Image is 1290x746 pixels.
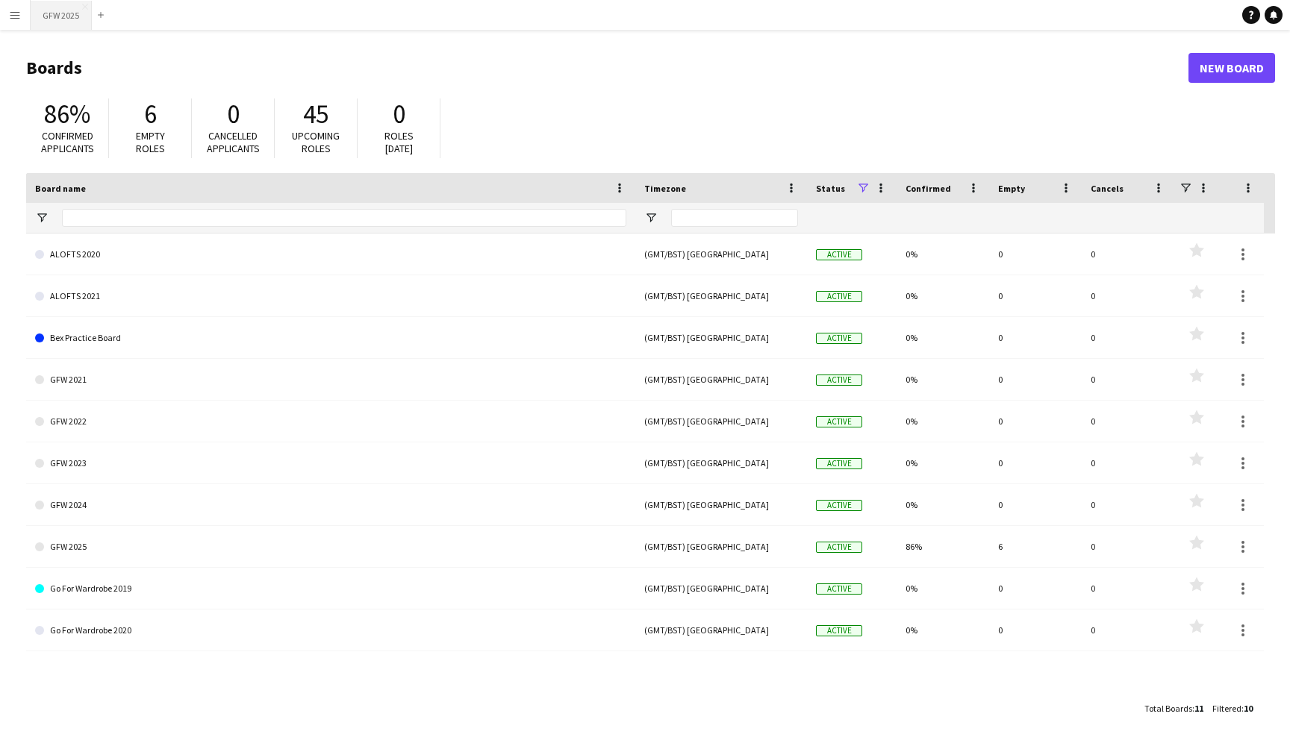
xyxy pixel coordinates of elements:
div: (GMT/BST) [GEOGRAPHIC_DATA] [635,359,807,400]
span: Timezone [644,183,686,194]
div: 0% [897,317,989,358]
span: 6 [144,98,157,131]
span: Active [816,374,862,386]
div: (GMT/BST) [GEOGRAPHIC_DATA] [635,442,807,483]
div: 0% [897,359,989,400]
div: 0% [897,233,989,275]
span: Active [816,333,862,344]
span: Empty roles [136,129,165,155]
div: 0 [1082,233,1174,275]
span: Confirmed [906,183,951,194]
div: 0 [1082,484,1174,525]
span: Active [816,416,862,427]
div: 6 [989,526,1082,567]
span: Active [816,458,862,469]
div: (GMT/BST) [GEOGRAPHIC_DATA] [635,526,807,567]
div: 0 [1082,609,1174,651]
div: 0 [989,401,1082,442]
div: 0 [989,275,1082,316]
div: 0 [989,484,1082,525]
div: : [1144,694,1203,723]
a: Go For Wardrobe 2020 [35,609,626,651]
span: Confirmed applicants [41,129,94,155]
a: GFW 2025 [35,526,626,568]
div: (GMT/BST) [GEOGRAPHIC_DATA] [635,609,807,651]
a: Go For Wardrobe 2019 [35,568,626,609]
div: 0 [1082,568,1174,609]
a: GFW 2022 [35,401,626,442]
div: 0% [897,401,989,442]
input: Board name Filter Input [62,209,626,227]
div: (GMT/BST) [GEOGRAPHIC_DATA] [635,317,807,358]
div: (GMT/BST) [GEOGRAPHIC_DATA] [635,275,807,316]
div: 0 [989,359,1082,400]
div: 86% [897,526,989,567]
a: New Board [1188,53,1275,83]
a: GFW 2021 [35,359,626,401]
span: Empty [998,183,1025,194]
div: (GMT/BST) [GEOGRAPHIC_DATA] [635,484,807,525]
div: 0 [989,442,1082,483]
div: 0 [1082,401,1174,442]
span: Cancelled applicants [207,129,260,155]
input: Timezone Filter Input [671,209,798,227]
div: 0% [897,442,989,483]
div: (GMT/BST) [GEOGRAPHIC_DATA] [635,401,807,442]
div: 0 [1082,442,1174,483]
div: 0% [897,484,989,525]
span: Active [816,500,862,511]
div: 0 [989,609,1082,651]
div: 0% [897,275,989,316]
span: Active [816,542,862,553]
div: 0 [989,568,1082,609]
a: ALOFTS 2020 [35,233,626,275]
span: 10 [1244,703,1253,714]
span: Filtered [1212,703,1241,714]
a: GFW 2023 [35,442,626,484]
span: Total Boards [1144,703,1192,714]
div: (GMT/BST) [GEOGRAPHIC_DATA] [635,233,807,275]
span: 11 [1194,703,1203,714]
div: 0% [897,568,989,609]
div: 0 [1082,317,1174,358]
span: Active [816,249,862,260]
span: 45 [303,98,328,131]
div: 0% [897,609,989,651]
div: 0 [989,317,1082,358]
div: 0 [1082,275,1174,316]
h1: Boards [26,57,1188,79]
span: Upcoming roles [292,129,340,155]
span: Roles [DATE] [384,129,414,155]
span: Active [816,625,862,636]
div: 0 [1082,526,1174,567]
span: Active [816,291,862,302]
div: : [1212,694,1253,723]
span: 0 [393,98,405,131]
button: GFW 2025 [31,1,92,30]
span: 0 [227,98,240,131]
span: 86% [44,98,90,131]
a: Bex Practice Board [35,317,626,359]
span: Active [816,583,862,595]
a: GFW 2024 [35,484,626,526]
div: 0 [989,233,1082,275]
span: Cancels [1091,183,1124,194]
span: Board name [35,183,86,194]
button: Open Filter Menu [644,211,658,225]
div: 0 [1082,359,1174,400]
button: Open Filter Menu [35,211,49,225]
div: (GMT/BST) [GEOGRAPHIC_DATA] [635,568,807,609]
a: ALOFTS 2021 [35,275,626,317]
span: Status [816,183,845,194]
